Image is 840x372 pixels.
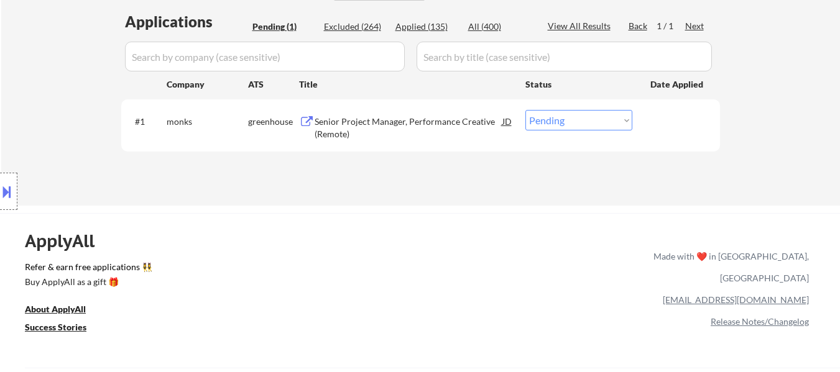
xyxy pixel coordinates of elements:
div: Status [525,73,632,95]
u: About ApplyAll [25,304,86,314]
a: Success Stories [25,321,103,337]
input: Search by title (case sensitive) [417,42,712,71]
div: Applications [125,14,248,29]
u: Success Stories [25,322,86,332]
div: Title [299,78,514,91]
div: Date Applied [650,78,705,91]
div: Excluded (264) [324,20,386,33]
a: [EMAIL_ADDRESS][DOMAIN_NAME] [663,294,809,305]
div: Pending (1) [252,20,315,33]
div: Back [629,20,648,32]
div: Senior Project Manager, Performance Creative (Remote) [315,116,502,140]
div: View All Results [548,20,614,32]
div: 1 / 1 [657,20,685,32]
a: Release Notes/Changelog [711,316,809,327]
div: All (400) [468,20,530,33]
div: Applied (135) [395,20,458,33]
input: Search by company (case sensitive) [125,42,405,71]
div: greenhouse [248,116,299,128]
a: About ApplyAll [25,303,103,319]
div: JD [501,110,514,132]
div: ATS [248,78,299,91]
div: Made with ❤️ in [GEOGRAPHIC_DATA], [GEOGRAPHIC_DATA] [648,245,809,289]
div: Next [685,20,705,32]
